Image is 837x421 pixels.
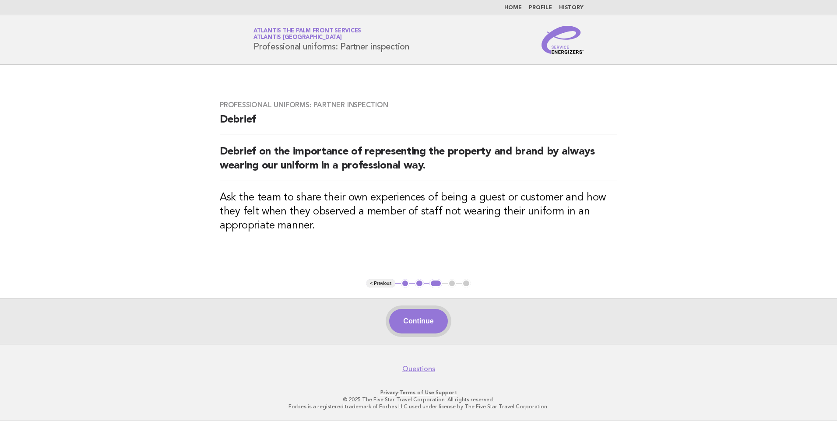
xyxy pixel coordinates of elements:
h2: Debrief [220,113,617,134]
button: 2 [415,279,424,288]
a: Terms of Use [399,389,434,396]
a: Support [436,389,457,396]
button: < Previous [366,279,395,288]
a: Privacy [380,389,398,396]
a: History [559,5,584,11]
p: Forbes is a registered trademark of Forbes LLC used under license by The Five Star Travel Corpora... [151,403,686,410]
h1: Professional uniforms: Partner inspection [253,28,409,51]
a: Atlantis The Palm Front ServicesAtlantis [GEOGRAPHIC_DATA] [253,28,361,40]
button: Continue [389,309,447,333]
a: Home [504,5,522,11]
p: © 2025 The Five Star Travel Corporation. All rights reserved. [151,396,686,403]
a: Profile [529,5,552,11]
h3: Professional uniforms: Partner inspection [220,101,617,109]
h3: Ask the team to share their own experiences of being a guest or customer and how they felt when t... [220,191,617,233]
button: 1 [401,279,410,288]
span: Atlantis [GEOGRAPHIC_DATA] [253,35,342,41]
button: 3 [429,279,442,288]
img: Service Energizers [542,26,584,54]
h2: Debrief on the importance of representing the property and brand by always wearing our uniform in... [220,145,617,180]
p: · · [151,389,686,396]
a: Questions [402,365,435,373]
